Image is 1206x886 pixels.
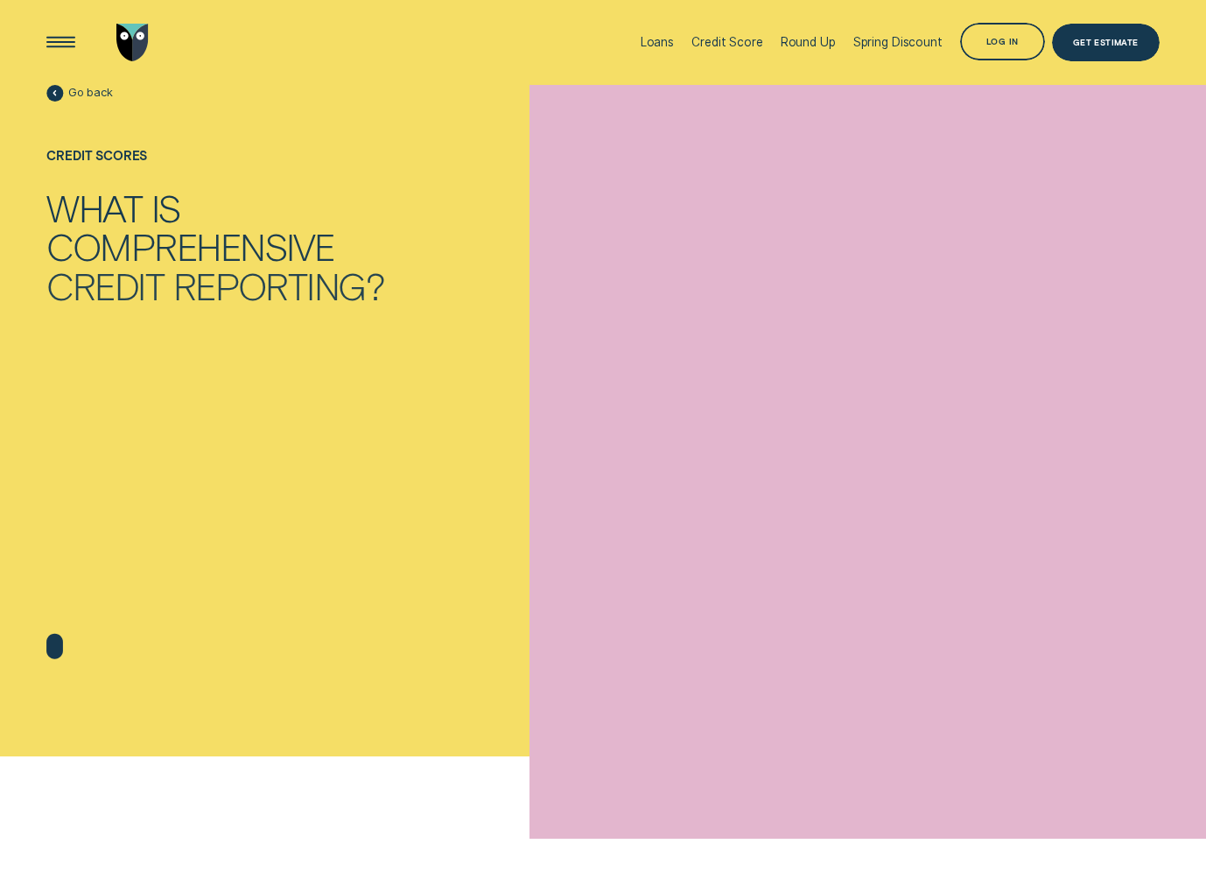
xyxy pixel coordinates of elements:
div: Comprehensive [46,228,334,266]
div: is [151,189,181,228]
div: Credit Score [691,35,762,49]
div: What [46,189,142,228]
a: Get Estimate [1052,24,1160,62]
button: Log in [960,23,1045,61]
a: Go back [46,85,113,102]
div: Spring Discount [853,35,943,49]
h1: What is Comprehensive Credit Reporting? [46,189,384,304]
div: Round Up [781,35,836,49]
img: Wisr [116,24,148,62]
div: Credit [46,267,164,306]
div: Reporting? [173,267,385,306]
span: Go back [68,86,113,100]
div: Credit scores [46,149,384,164]
div: Loans [641,35,674,49]
button: Open Menu [42,24,81,62]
